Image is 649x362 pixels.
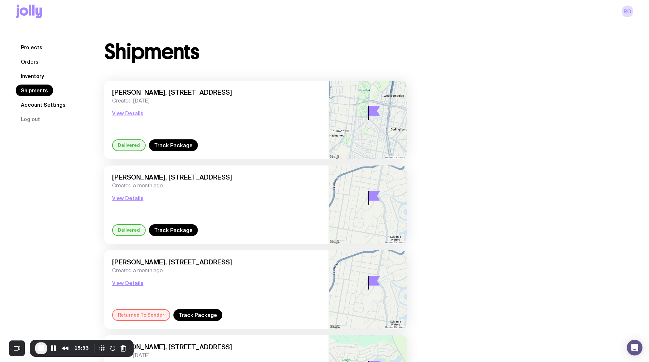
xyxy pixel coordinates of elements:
[149,139,198,151] a: Track Package
[16,70,49,82] a: Inventory
[112,98,321,104] span: Created [DATE]
[112,279,143,287] button: View Details
[16,113,45,125] button: Log out
[112,88,321,96] span: [PERSON_NAME], [STREET_ADDRESS]
[329,250,407,329] img: staticmap
[104,41,199,62] h1: Shipments
[112,258,321,266] span: [PERSON_NAME], [STREET_ADDRESS]
[16,85,53,96] a: Shipments
[112,182,321,189] span: Created a month ago
[112,224,146,236] div: Delivered
[627,340,642,355] div: Open Intercom Messenger
[112,343,321,351] span: [PERSON_NAME], [STREET_ADDRESS]
[16,56,44,68] a: Orders
[112,267,321,274] span: Created a month ago
[149,224,198,236] a: Track Package
[173,309,222,321] a: Track Package
[112,194,143,202] button: View Details
[329,165,407,244] img: staticmap
[112,139,146,151] div: Delivered
[622,6,633,17] a: RO
[112,173,321,181] span: [PERSON_NAME], [STREET_ADDRESS]
[112,309,170,321] div: Returned To Sender
[16,99,71,111] a: Account Settings
[112,352,321,359] span: Created [DATE]
[112,109,143,117] button: View Details
[329,81,407,159] img: staticmap
[16,41,48,53] a: Projects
